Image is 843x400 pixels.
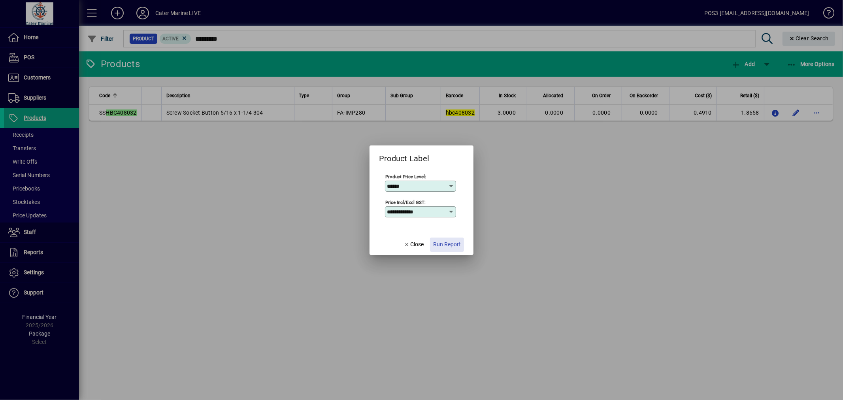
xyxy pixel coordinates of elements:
[385,174,426,179] mat-label: Product Price Level:
[400,238,427,252] button: Close
[370,145,439,165] h2: Product Label
[404,240,424,249] span: Close
[433,240,461,249] span: Run Report
[430,238,464,252] button: Run Report
[385,199,426,205] mat-label: Price Incl/Excl GST:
